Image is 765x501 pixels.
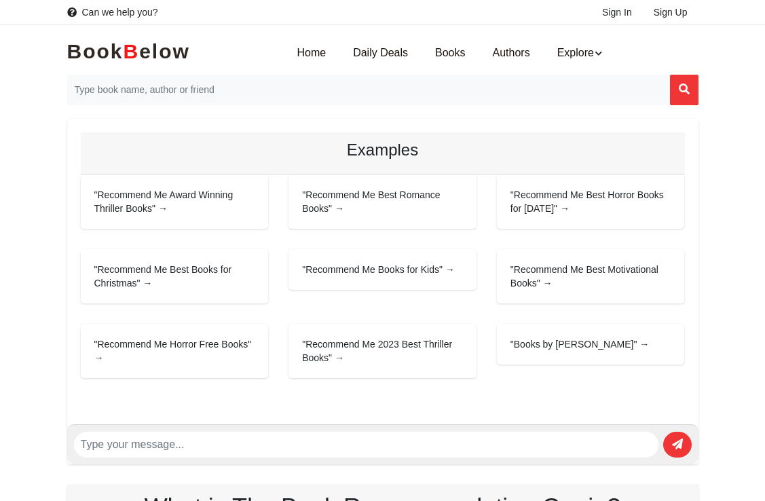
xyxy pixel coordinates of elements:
a: Can we help you? [67,5,158,19]
div: "Recommend Me Books for Kids" → [288,249,477,290]
div: "Recommend Me 2023 Best Thriller Books" → [288,324,477,378]
span: Sign Up [654,7,688,18]
a: Explore [544,32,616,75]
b: B [124,40,140,62]
a: BookBelow [67,37,190,70]
div: "Recommend Me Best Horror Books for [DATE]" → [497,174,685,229]
input: Type your message... [74,432,658,458]
div: "Recommend Me Best Romance Books" → [288,174,477,229]
div: "Recommend Me Award Winning Thriller Books" → [81,174,269,229]
button: Search [670,75,698,105]
a: Authors [479,32,544,75]
span: Sign In [602,7,632,18]
a: Books [422,32,479,75]
div: "Books by [PERSON_NAME]" → [497,324,685,365]
a: Daily Deals [339,32,422,75]
div: "Recommend Me Best Books for Christmas" → [81,249,269,303]
div: Examples [94,141,671,160]
div: "Recommend Me Best Motivational Books" → [497,249,685,303]
div: "Recommend Me Horror Free Books" → [81,324,269,378]
input: Search for Books [67,75,670,105]
a: Home [283,32,339,75]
